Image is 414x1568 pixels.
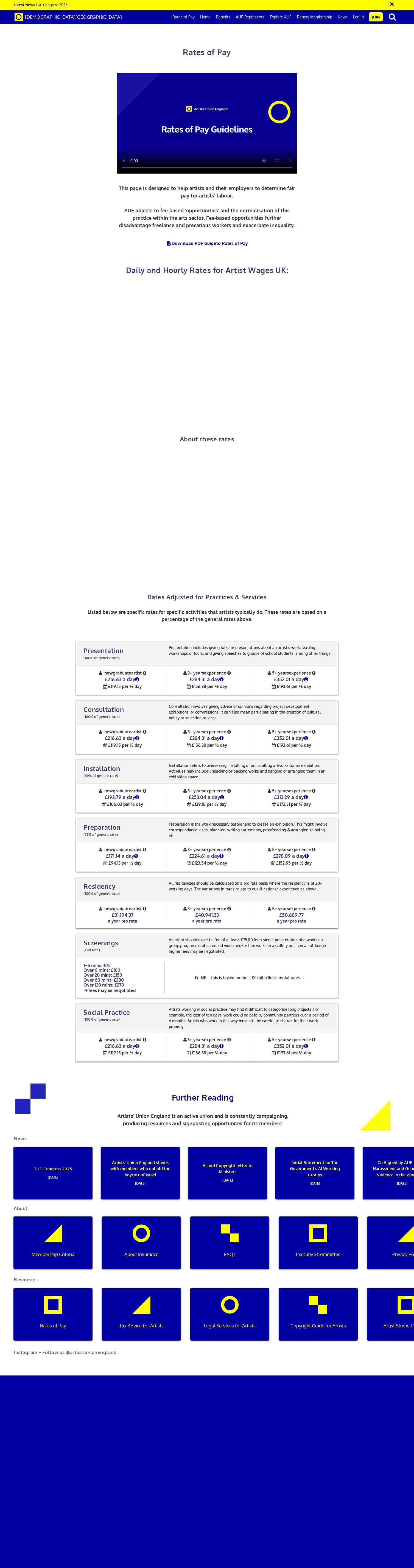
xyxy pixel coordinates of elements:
span: Rates of Pay [183,47,231,57]
span: graduate [80,788,165,807]
span: Consultation [83,705,124,714]
span: per ½ day [207,860,227,866]
p: Installation refers to overseeing, installing or uninstalling artworks for an exhibition. Activit... [167,762,334,780]
span: experience [289,788,317,793]
p: Preparation is the work necessary beforehand to create an exhibition. This might involve correspo... [167,821,334,839]
span: [DEMOGRAPHIC_DATA][GEOGRAPHIC_DATA] [25,14,122,20]
p: Initial Statement on The Government's AI Working Groups [283,1160,346,1187]
span: £278.09 [273,853,291,859]
span: artist [131,670,147,676]
span: 5+ years [249,1037,334,1056]
span: 5+ years [249,729,334,748]
span: ½ [103,800,105,809]
span: 3+ years [165,670,249,689]
p: Rates of Pay [17,1322,88,1329]
p: Artists’ Union England stands with members who uphold the boycott of Israel [109,1160,172,1187]
span: artist [131,906,147,911]
a: Home [197,10,213,24]
span: new [104,670,113,676]
span: £224.61 [189,853,206,859]
a: AI and Copyright letter to Ministers[DATE] [184,1147,271,1199]
span: Further Reading [172,1093,234,1102]
span: 5+ years [249,847,334,866]
span: 5+ years [249,906,334,924]
span: £172.31 [277,801,290,807]
span: new [104,788,113,793]
span: £313.29 [274,794,290,800]
span: per ½ day [207,684,227,689]
span: 3+ years [165,788,249,807]
span: £193.61 [277,742,290,748]
span: experience [289,670,317,676]
span: ½ [188,800,190,809]
a: Latest News:TUC Congress 2025 → [14,2,72,7]
span: £352.01 [274,676,290,682]
span: £352.01 [274,735,290,741]
a: Copyright Guide for Artists [275,1288,362,1341]
span: (100% of generic rate) [83,891,119,896]
span: £216.63 [105,676,121,682]
span: Residency [83,882,116,890]
span: £216.63 [105,1043,121,1049]
span: £192.79 [105,794,121,800]
span: graduate [80,729,165,748]
span: experience [289,906,317,911]
p: Copyright Guide for Artists [282,1322,354,1329]
span: per ½ day [207,1050,227,1055]
p: Consultation involves giving advice or opinions regarding project development, exhibitions, or co... [167,703,334,721]
a: Rates of Pay [9,1288,97,1341]
p: Presentation includes giving talks or presentations about an artist's work, leading workshops or ... [167,645,334,656]
span: 3+ years [165,847,249,866]
a: News [335,10,350,24]
span: graduate [80,670,165,689]
span: graduate [80,906,165,924]
span: per ½ day [291,801,311,807]
span: experience [289,847,317,852]
a: Rates of Pay [170,10,197,24]
span: a day [207,853,220,859]
span: a day [292,676,304,682]
span: (100% of generic rate) [83,714,119,719]
p: Listed below are specific rates for specific activities that artists typically do. These rates ar... [76,609,338,623]
span: £139.18 [192,801,206,807]
span: per ½ day [291,684,311,689]
span: ½ [104,741,106,750]
a: Join [369,12,383,21]
p: This page is designed to help artists and their employers to determine fair pay for artists’ labo... [118,185,297,229]
span: per ½ day [292,860,312,866]
a: Brand [DEMOGRAPHIC_DATA][GEOGRAPHIC_DATA] [10,10,126,24]
span: 5+ years [249,670,334,689]
span: £40,941.33 [195,912,219,918]
span: £352.01 [274,1043,290,1049]
span: per ½ day [207,801,226,807]
span: artist [131,729,147,734]
span: [DATE] [196,1175,259,1183]
span: (79% of generic rate) [83,832,118,837]
h2: About these rates [47,436,367,442]
a: TUC Congress 2025[DATE] [9,1147,97,1199]
span: ½ [104,1049,106,1058]
span: a day [292,735,304,741]
span: £284.31 [189,735,206,741]
span: £156.38 [192,1050,206,1055]
span: 1–5 mins: £75 Over 6 mins: £100 Over 20 mins: £150 Over 60 mins: £200 Over 120 mins: £270 [83,962,124,988]
span: (89% of generic rate) [83,773,118,778]
span: 5+ years [249,788,334,807]
span: £253.04 [189,794,206,800]
span: £171.14 [106,853,120,859]
span: experience [204,670,232,676]
span: per ½ day [122,684,142,689]
span: experience [204,788,232,793]
p: An artist should expect a fee of at least £75.00 for a single presentation of a work in a group p... [167,937,334,954]
span: experience [204,1037,232,1042]
span: per ½ day [207,742,227,748]
span: ½ [188,741,189,750]
span: [DATE] [283,1178,346,1187]
span: £193.61 [277,684,290,689]
span: a year pro rata [192,918,222,924]
p: Membership Criteria [17,1251,88,1258]
a: Artists’ Union England stands with members who uphold the boycott of Israel[DATE] [97,1147,184,1199]
span: a day [207,676,220,682]
span: experience [289,1037,317,1042]
span: 3+ years [165,729,249,748]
